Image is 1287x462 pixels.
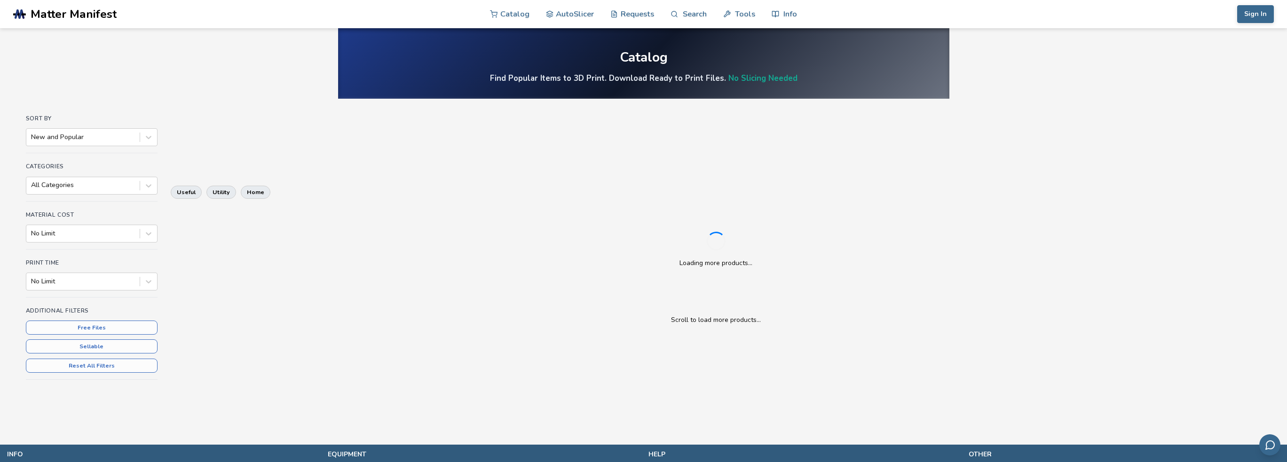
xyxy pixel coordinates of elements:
[328,449,639,459] p: equipment
[31,181,33,189] input: All Categories
[490,73,797,84] h4: Find Popular Items to 3D Print. Download Ready to Print Files.
[1259,434,1280,455] button: Send feedback via email
[26,359,158,373] button: Reset All Filters
[7,449,318,459] p: info
[171,186,202,199] button: useful
[26,163,158,170] h4: Categories
[620,50,668,65] div: Catalog
[26,307,158,314] h4: Additional Filters
[26,259,158,266] h4: Print Time
[206,186,236,199] button: utility
[26,115,158,122] h4: Sort By
[31,230,33,237] input: No Limit
[31,8,117,21] span: Matter Manifest
[26,321,158,335] button: Free Files
[31,278,33,285] input: No Limit
[969,449,1280,459] p: other
[728,73,797,84] a: No Slicing Needed
[26,211,158,218] h4: Material Cost
[679,258,752,268] p: Loading more products...
[241,186,270,199] button: home
[648,449,960,459] p: help
[180,315,1252,325] p: Scroll to load more products...
[31,133,33,141] input: New and Popular
[26,339,158,353] button: Sellable
[1237,5,1274,23] button: Sign In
